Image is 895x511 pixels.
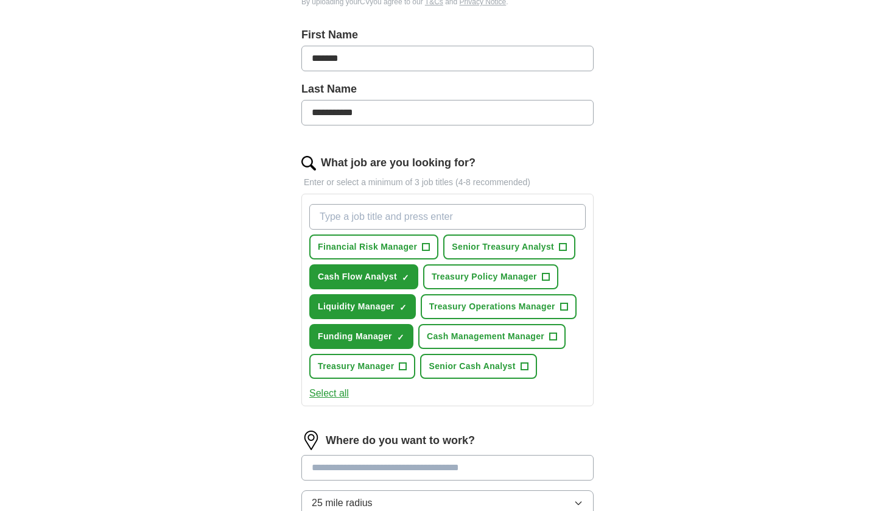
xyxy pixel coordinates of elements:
span: ✓ [397,333,404,342]
span: Funding Manager [318,330,392,343]
button: Select all [309,386,349,401]
button: Financial Risk Manager [309,234,438,259]
span: 25 mile radius [312,496,373,510]
span: Treasury Policy Manager [432,270,537,283]
img: location.png [301,431,321,450]
span: Senior Cash Analyst [429,360,515,373]
span: Treasury Manager [318,360,394,373]
span: ✓ [402,273,409,283]
label: First Name [301,27,594,43]
button: Cash Management Manager [418,324,566,349]
span: ✓ [399,303,407,312]
button: Senior Cash Analyst [420,354,536,379]
span: Cash Management Manager [427,330,544,343]
button: Liquidity Manager✓ [309,294,416,319]
button: Treasury Manager [309,354,415,379]
span: Cash Flow Analyst [318,270,397,283]
button: Senior Treasury Analyst [443,234,575,259]
label: Last Name [301,81,594,97]
button: Treasury Policy Manager [423,264,558,289]
button: Treasury Operations Manager [421,294,577,319]
img: search.png [301,156,316,171]
p: Enter or select a minimum of 3 job titles (4-8 recommended) [301,176,594,189]
span: Liquidity Manager [318,300,395,313]
span: Financial Risk Manager [318,241,417,253]
span: Treasury Operations Manager [429,300,555,313]
input: Type a job title and press enter [309,204,586,230]
button: Funding Manager✓ [309,324,413,349]
button: Cash Flow Analyst✓ [309,264,418,289]
label: What job are you looking for? [321,155,476,171]
label: Where do you want to work? [326,432,475,449]
span: Senior Treasury Analyst [452,241,554,253]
